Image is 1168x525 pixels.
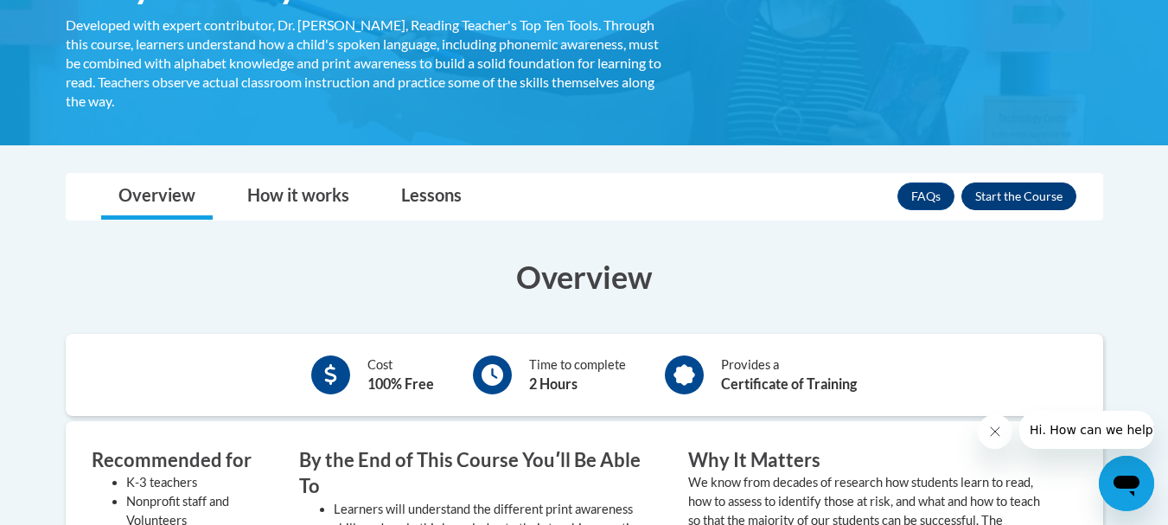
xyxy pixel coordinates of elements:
span: Hi. How can we help? [10,12,140,26]
b: 2 Hours [529,375,578,392]
a: FAQs [897,182,954,210]
a: Lessons [384,174,479,220]
iframe: Message from company [1019,411,1154,449]
b: Certificate of Training [721,375,857,392]
button: Enroll [961,182,1076,210]
a: How it works [230,174,367,220]
a: Overview [101,174,213,220]
div: Time to complete [529,355,626,394]
iframe: Close message [978,414,1012,449]
h3: Why It Matters [688,447,1051,474]
h3: Overview [66,255,1103,298]
div: Provides a [721,355,857,394]
h3: By the End of This Course Youʹll Be Able To [299,447,662,501]
iframe: Button to launch messaging window [1099,456,1154,511]
b: 100% Free [367,375,434,392]
div: Cost [367,355,434,394]
div: Developed with expert contributor, Dr. [PERSON_NAME], Reading Teacher's Top Ten Tools. Through th... [66,16,662,111]
li: K-3 teachers [126,473,273,492]
h3: Recommended for [92,447,273,474]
